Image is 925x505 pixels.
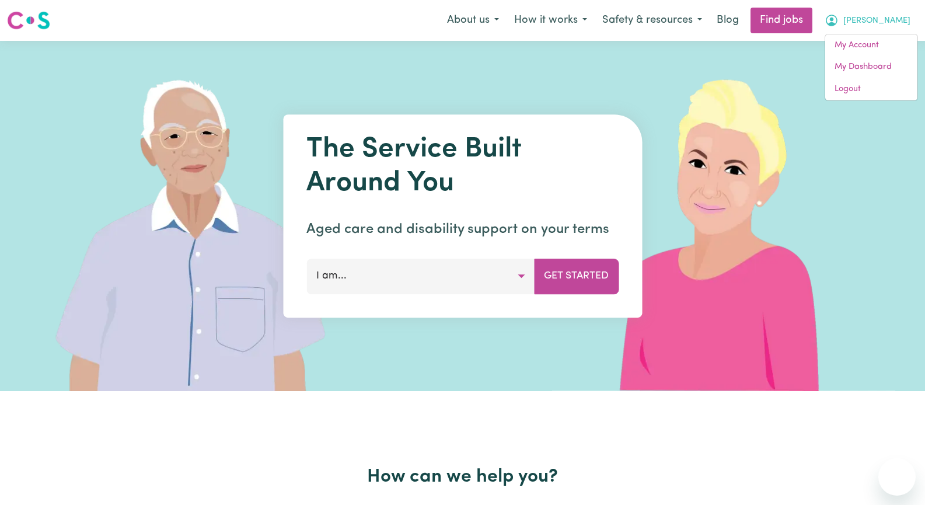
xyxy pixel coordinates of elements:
[595,8,710,33] button: Safety & resources
[85,466,841,488] h2: How can we help you?
[534,259,619,294] button: Get Started
[7,7,50,34] a: Careseekers logo
[507,8,595,33] button: How it works
[306,219,619,240] p: Aged care and disability support on your terms
[825,34,917,57] a: My Account
[825,78,917,100] a: Logout
[306,259,535,294] button: I am...
[878,458,916,496] iframe: Button to launch messaging window
[751,8,812,33] a: Find jobs
[817,8,918,33] button: My Account
[306,133,619,200] h1: The Service Built Around You
[843,15,910,27] span: [PERSON_NAME]
[710,8,746,33] a: Blog
[439,8,507,33] button: About us
[825,34,918,101] div: My Account
[825,56,917,78] a: My Dashboard
[7,10,50,31] img: Careseekers logo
